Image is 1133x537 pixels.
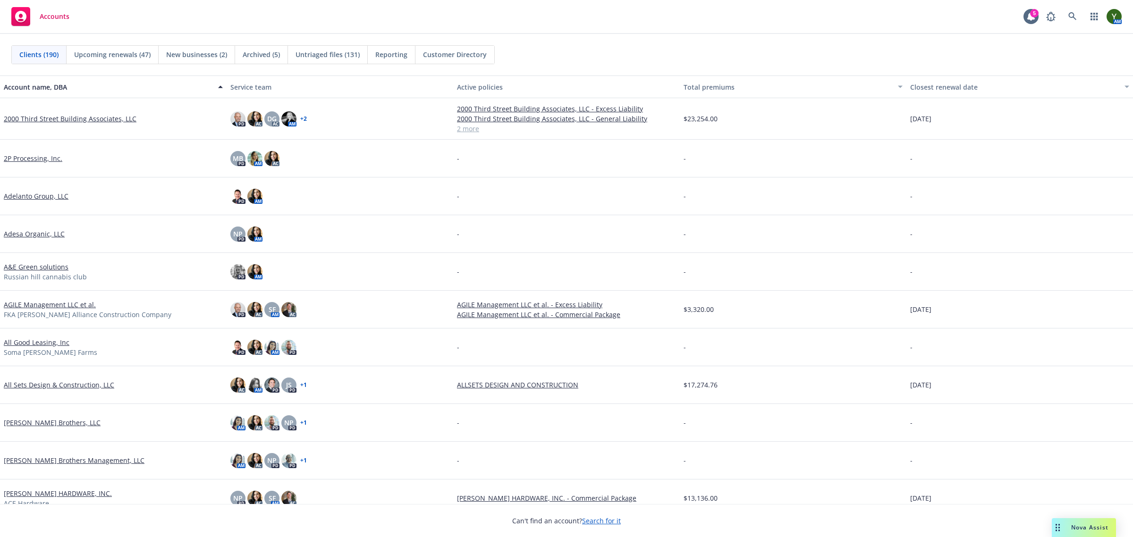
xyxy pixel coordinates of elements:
span: NP [267,455,277,465]
span: - [457,191,459,201]
div: Closest renewal date [910,82,1119,92]
div: 5 [1030,9,1039,17]
button: Nova Assist [1052,518,1116,537]
img: photo [247,264,262,279]
img: photo [264,378,279,393]
a: Search [1063,7,1082,26]
a: [PERSON_NAME] HARDWARE, INC. - Commercial Package [457,493,676,503]
a: 2P Processing, Inc. [4,153,62,163]
a: Report a Bug [1041,7,1060,26]
img: photo [247,453,262,468]
a: AGILE Management LLC et al. - Excess Liability [457,300,676,310]
img: photo [230,302,245,317]
span: - [457,342,459,352]
span: - [684,229,686,239]
button: Total premiums [680,76,906,98]
span: $23,254.00 [684,114,718,124]
img: photo [247,491,262,506]
a: + 1 [300,458,307,463]
span: $17,274.76 [684,380,718,390]
span: - [457,418,459,428]
span: NP [233,229,243,239]
div: Active policies [457,82,676,92]
span: [DATE] [910,493,931,503]
span: Russian hill cannabis club [4,272,87,282]
span: JS [286,380,292,390]
img: photo [264,340,279,355]
a: AGILE Management LLC et al. - Commercial Package [457,310,676,319]
a: 2 more [457,124,676,134]
img: photo [230,111,245,126]
span: NP [284,418,294,428]
span: [DATE] [910,304,931,314]
span: Archived (5) [243,50,280,59]
img: photo [264,415,279,430]
a: + 1 [300,382,307,388]
span: - [684,191,686,201]
img: photo [281,111,296,126]
span: - [910,267,913,277]
a: 2000 Third Street Building Associates, LLC [4,114,136,124]
img: photo [247,227,262,242]
span: New businesses (2) [166,50,227,59]
img: photo [281,453,296,468]
img: photo [281,491,296,506]
button: Closest renewal date [906,76,1133,98]
span: $3,320.00 [684,304,714,314]
span: Reporting [375,50,407,59]
span: MB [233,153,243,163]
a: + 1 [300,420,307,426]
span: SF [269,304,276,314]
span: FKA [PERSON_NAME] Alliance Construction Company [4,310,171,319]
div: Service team [230,82,449,92]
span: - [684,153,686,163]
img: photo [264,151,279,166]
span: Accounts [40,13,69,20]
a: Search for it [582,516,621,525]
span: - [910,418,913,428]
img: photo [281,302,296,317]
span: NP [233,493,243,503]
a: All Sets Design & Construction, LLC [4,380,114,390]
span: - [910,153,913,163]
span: - [684,418,686,428]
img: photo [247,151,262,166]
span: - [457,153,459,163]
a: 2000 Third Street Building Associates, LLC - Excess Liability [457,104,676,114]
img: photo [1107,9,1122,24]
a: + 2 [300,116,307,122]
img: photo [247,340,262,355]
a: Adesa Organic, LLC [4,229,65,239]
a: ALLSETS DESIGN AND CONSTRUCTION [457,380,676,390]
span: [DATE] [910,114,931,124]
span: ACE Hardware [4,498,49,508]
span: [DATE] [910,380,931,390]
a: Adelanto Group, LLC [4,191,68,201]
span: - [910,342,913,352]
span: - [684,342,686,352]
span: - [457,455,459,465]
img: photo [230,340,245,355]
button: Active policies [453,76,680,98]
a: [PERSON_NAME] Brothers, LLC [4,418,101,428]
span: Upcoming renewals (47) [74,50,151,59]
img: photo [230,264,245,279]
span: - [457,267,459,277]
span: Clients (190) [19,50,59,59]
span: - [457,229,459,239]
a: AGILE Management LLC et al. [4,300,96,310]
a: Switch app [1085,7,1104,26]
img: photo [230,378,245,393]
img: photo [230,415,245,430]
span: DG [267,114,277,124]
div: Drag to move [1052,518,1064,537]
span: - [684,455,686,465]
a: All Good Leasing, Inc [4,337,69,347]
span: Customer Directory [423,50,487,59]
a: Accounts [8,3,73,30]
span: Untriaged files (131) [296,50,360,59]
